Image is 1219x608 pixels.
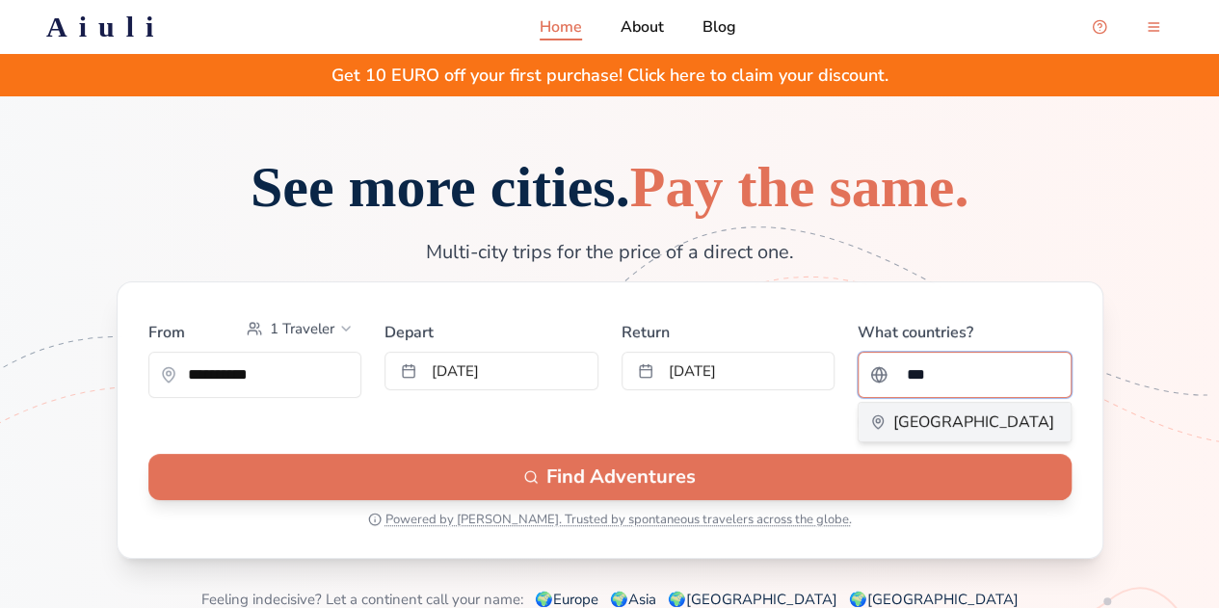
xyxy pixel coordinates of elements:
[621,15,664,39] a: About
[702,15,736,39] a: Blog
[858,313,1072,344] label: What countries?
[368,512,852,527] button: Powered by [PERSON_NAME]. Trusted by spontaneous travelers across the globe.
[630,155,969,219] span: Pay the same.
[251,155,968,219] span: See more cities.
[895,356,1059,394] input: Search for a country
[385,512,852,527] span: Powered by [PERSON_NAME]. Trusted by spontaneous travelers across the globe.
[893,410,1054,434] p: [GEOGRAPHIC_DATA]
[384,352,598,390] button: [DATE]
[540,15,582,39] a: Home
[1080,8,1119,46] button: Open support chat
[270,319,334,338] span: 1 Traveler
[239,313,361,344] button: Select passengers
[622,352,835,390] button: [DATE]
[46,10,165,44] h2: Aiuli
[384,313,598,344] label: Depart
[15,10,196,44] a: Aiuli
[1134,8,1173,46] button: menu-button
[148,321,185,344] label: From
[148,454,1072,500] button: Find Adventures
[286,239,934,266] p: Multi-city trips for the price of a direct one.
[622,313,835,344] label: Return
